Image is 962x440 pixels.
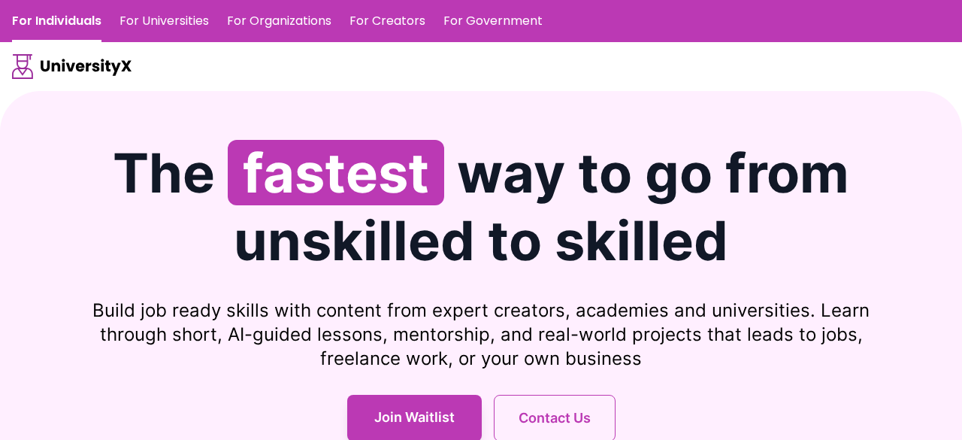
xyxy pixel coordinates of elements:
[12,139,950,275] h1: The way to go from unskilled to skilled
[12,54,132,79] img: UniversityX
[12,299,950,371] p: Build job ready skills with content from expert creators, academies and universities. Learn throu...
[228,140,444,205] span: fastest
